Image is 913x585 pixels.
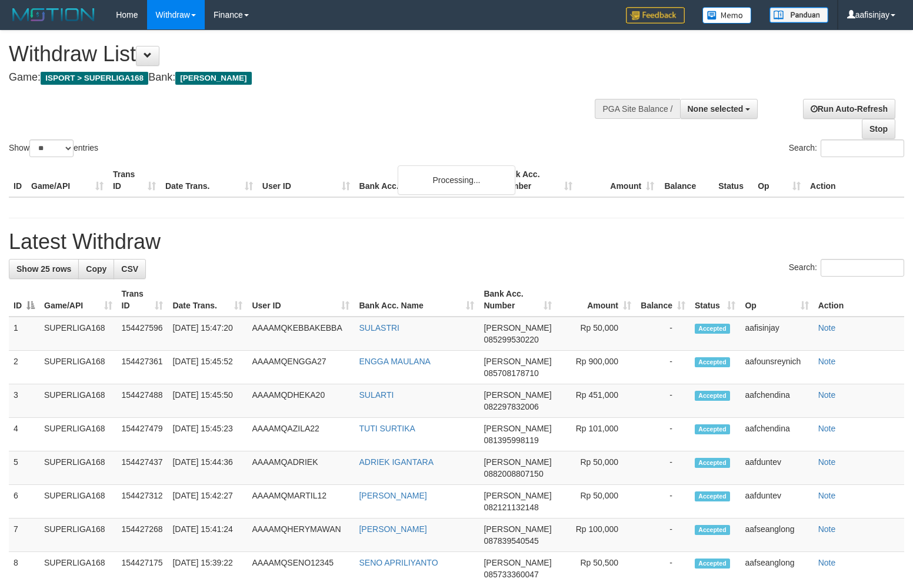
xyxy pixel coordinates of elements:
[168,485,247,518] td: [DATE] 15:42:27
[117,283,168,317] th: Trans ID: activate to sort column ascending
[247,518,354,552] td: AAAAMQHERYMAWAN
[9,42,597,66] h1: Withdraw List
[789,139,904,157] label: Search:
[636,451,690,485] td: -
[9,230,904,254] h1: Latest Withdraw
[398,165,515,195] div: Processing...
[117,351,168,384] td: 154427361
[862,119,895,139] a: Stop
[39,317,117,351] td: SUPERLIGA168
[9,283,39,317] th: ID: activate to sort column descending
[595,99,679,119] div: PGA Site Balance /
[695,424,730,434] span: Accepted
[818,424,836,433] a: Note
[818,491,836,500] a: Note
[9,6,98,24] img: MOTION_logo.png
[680,99,758,119] button: None selected
[247,451,354,485] td: AAAAMQADRIEK
[121,264,138,274] span: CSV
[9,139,98,157] label: Show entries
[168,384,247,418] td: [DATE] 15:45:50
[636,384,690,418] td: -
[484,323,551,333] span: [PERSON_NAME]
[39,283,117,317] th: Game/API: activate to sort column ascending
[484,491,551,500] span: [PERSON_NAME]
[355,164,496,197] th: Bank Acc. Name
[626,7,685,24] img: Feedback.jpg
[484,558,551,567] span: [PERSON_NAME]
[636,283,690,317] th: Balance: activate to sort column ascending
[247,418,354,451] td: AAAAMQAZILA22
[359,357,430,366] a: ENGGA MAULANA
[740,283,813,317] th: Op: activate to sort column ascending
[484,368,538,378] span: Copy 085708178710 to clipboard
[258,164,355,197] th: User ID
[117,418,168,451] td: 154427479
[117,317,168,351] td: 154427596
[484,357,551,366] span: [PERSON_NAME]
[557,384,636,418] td: Rp 451,000
[175,72,251,85] span: [PERSON_NAME]
[359,491,426,500] a: [PERSON_NAME]
[359,558,438,567] a: SENO APRILIYANTO
[168,451,247,485] td: [DATE] 15:44:36
[740,384,813,418] td: aafchendina
[484,570,538,579] span: Copy 085733360047 to clipboard
[557,518,636,552] td: Rp 100,000
[359,457,434,467] a: ADRIEK IGANTARA
[108,164,161,197] th: Trans ID
[247,283,354,317] th: User ID: activate to sort column ascending
[114,259,146,279] a: CSV
[359,524,426,534] a: [PERSON_NAME]
[9,317,39,351] td: 1
[821,139,904,157] input: Search:
[168,351,247,384] td: [DATE] 15:45:52
[714,164,753,197] th: Status
[690,283,740,317] th: Status: activate to sort column ascending
[557,451,636,485] td: Rp 50,000
[16,264,71,274] span: Show 25 rows
[9,451,39,485] td: 5
[168,418,247,451] td: [DATE] 15:45:23
[484,335,538,344] span: Copy 085299530220 to clipboard
[636,518,690,552] td: -
[688,104,744,114] span: None selected
[168,283,247,317] th: Date Trans.: activate to sort column ascending
[821,259,904,277] input: Search:
[484,402,538,411] span: Copy 082297832006 to clipboard
[161,164,258,197] th: Date Trans.
[557,317,636,351] td: Rp 50,000
[117,485,168,518] td: 154427312
[484,536,538,546] span: Copy 087839540545 to clipboard
[636,317,690,351] td: -
[247,351,354,384] td: AAAAMQENGGA27
[359,323,399,333] a: SULASTRI
[740,518,813,552] td: aafseanglong
[769,7,828,23] img: panduan.png
[557,485,636,518] td: Rp 50,000
[818,323,836,333] a: Note
[484,390,551,400] span: [PERSON_NAME]
[484,503,538,512] span: Copy 082121132148 to clipboard
[695,491,730,501] span: Accepted
[577,164,659,197] th: Amount
[740,418,813,451] td: aafchendina
[753,164,805,197] th: Op
[117,518,168,552] td: 154427268
[495,164,577,197] th: Bank Acc. Number
[247,485,354,518] td: AAAAMQMARTIL12
[805,164,904,197] th: Action
[789,259,904,277] label: Search:
[484,424,551,433] span: [PERSON_NAME]
[484,469,543,478] span: Copy 0882008807150 to clipboard
[695,458,730,468] span: Accepted
[168,518,247,552] td: [DATE] 15:41:24
[9,384,39,418] td: 3
[803,99,895,119] a: Run Auto-Refresh
[479,283,557,317] th: Bank Acc. Number: activate to sort column ascending
[636,485,690,518] td: -
[818,390,836,400] a: Note
[9,518,39,552] td: 7
[39,384,117,418] td: SUPERLIGA168
[484,524,551,534] span: [PERSON_NAME]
